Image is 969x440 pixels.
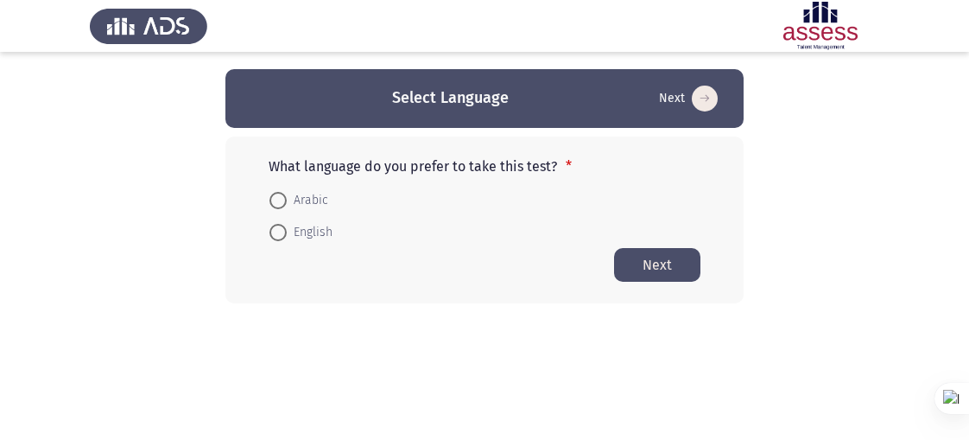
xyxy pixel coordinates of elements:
[392,87,509,109] h3: Select Language
[654,85,723,112] button: Start assessment
[287,222,332,243] span: English
[269,158,700,175] p: What language do you prefer to take this test?
[762,2,879,50] img: Assessment logo of ASSESS Focus 4 Module Assessment (EN/AR) (Advanced - IB)
[90,2,207,50] img: Assess Talent Management logo
[287,190,328,211] span: Arabic
[614,248,700,282] button: Start assessment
